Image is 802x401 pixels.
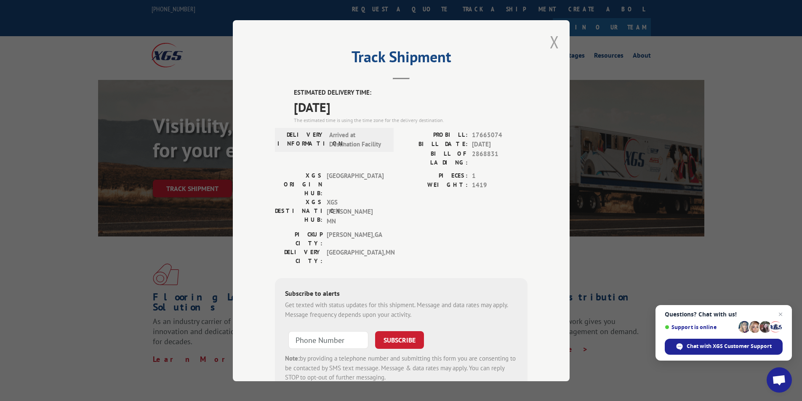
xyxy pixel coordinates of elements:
[665,324,735,330] span: Support is online
[401,171,468,181] label: PIECES:
[550,31,559,53] button: Close modal
[275,248,322,266] label: DELIVERY CITY:
[401,140,468,149] label: BILL DATE:
[277,130,325,149] label: DELIVERY INFORMATION:
[285,354,517,382] div: by providing a telephone number and submitting this form you are consenting to be contacted by SM...
[401,181,468,190] label: WEIGHT:
[687,343,772,350] span: Chat with XGS Customer Support
[472,130,528,140] span: 17665074
[275,51,528,67] h2: Track Shipment
[275,171,322,197] label: XGS ORIGIN HUB:
[665,311,783,318] span: Questions? Chat with us!
[327,248,384,266] span: [GEOGRAPHIC_DATA] , MN
[401,130,468,140] label: PROBILL:
[294,88,528,98] label: ESTIMATED DELIVERY TIME:
[401,149,468,167] label: BILL OF LADING:
[327,197,384,226] span: XGS [PERSON_NAME] MN
[285,354,300,362] strong: Note:
[472,140,528,149] span: [DATE]
[285,288,517,300] div: Subscribe to alerts
[327,171,384,197] span: [GEOGRAPHIC_DATA]
[375,331,424,349] button: SUBSCRIBE
[472,181,528,190] span: 1419
[327,230,384,248] span: [PERSON_NAME] , GA
[472,171,528,181] span: 1
[275,197,322,226] label: XGS DESTINATION HUB:
[767,367,792,393] div: Open chat
[294,116,528,124] div: The estimated time is using the time zone for the delivery destination.
[285,300,517,319] div: Get texted with status updates for this shipment. Message and data rates may apply. Message frequ...
[665,339,783,355] div: Chat with XGS Customer Support
[329,130,386,149] span: Arrived at Destination Facility
[275,230,322,248] label: PICKUP CITY:
[294,97,528,116] span: [DATE]
[288,331,368,349] input: Phone Number
[775,309,786,319] span: Close chat
[472,149,528,167] span: 2868831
